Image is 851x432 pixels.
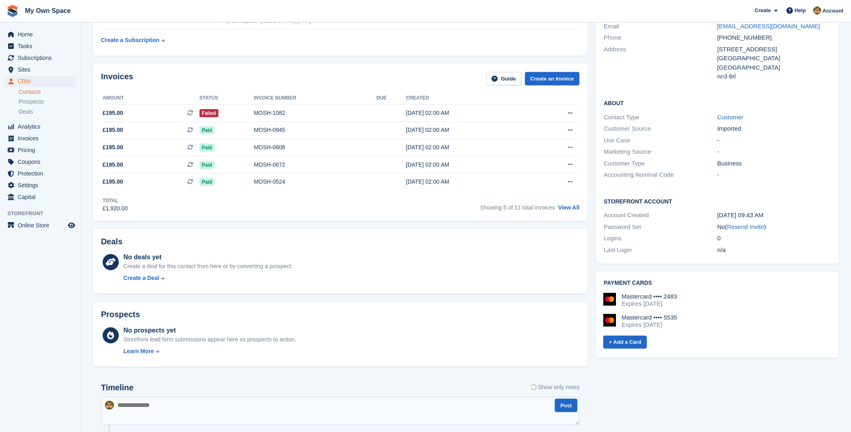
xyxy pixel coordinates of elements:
span: ( ) [725,223,767,230]
span: Analytics [18,121,66,132]
div: Create a Deal [124,274,160,282]
div: Use Case [604,136,717,145]
a: Guide [486,72,522,85]
div: Mastercard •••• 5535 [622,314,677,321]
h2: Storefront Account [604,197,831,205]
div: MOSH-0672 [254,161,377,169]
a: + Add a Card [603,336,647,349]
span: Paid [200,161,214,169]
h2: Payment cards [604,280,831,286]
h2: Deals [101,237,122,246]
th: Due [376,92,406,105]
span: £195.00 [103,109,123,117]
span: Showing 5 of 11 total invoices [480,204,555,211]
img: Keely Collin [813,6,822,15]
div: Imported [717,124,831,133]
span: Pricing [18,144,66,156]
div: [DATE] 02:00 AM [406,126,531,134]
span: Settings [18,180,66,191]
a: menu [4,52,76,64]
a: menu [4,220,76,231]
a: menu [4,133,76,144]
h2: About [604,99,831,107]
div: Customer Source [604,124,717,133]
span: Sites [18,64,66,75]
div: Learn More [124,347,154,356]
input: Show only notes [532,383,537,392]
div: Contact Type [604,113,717,122]
div: MOSH-1082 [254,109,377,117]
div: - [717,136,831,145]
span: £195.00 [103,126,123,134]
a: Resend Invite [727,223,765,230]
div: Mastercard •••• 2483 [622,293,677,300]
div: 0 [717,234,831,243]
span: Coupons [18,156,66,167]
span: Paid [200,126,214,134]
span: Invoices [18,133,66,144]
div: - [717,147,831,157]
a: Create a Deal [124,274,293,282]
div: Address [604,45,717,81]
h2: Timeline [101,383,134,392]
a: menu [4,40,76,52]
a: Learn More [124,347,296,356]
div: [GEOGRAPHIC_DATA] [717,63,831,72]
div: Expires [DATE] [622,321,677,328]
a: menu [4,29,76,40]
a: menu [4,76,76,87]
h2: Prospects [101,310,140,319]
a: menu [4,180,76,191]
div: Customer Type [604,159,717,168]
span: Paid [200,144,214,152]
div: [DATE] 02:00 AM [406,178,531,186]
div: MOSH-0808 [254,143,377,152]
div: Marketing Source [604,147,717,157]
div: Password Set [604,222,717,232]
a: View All [558,204,580,211]
div: [STREET_ADDRESS] [717,45,831,54]
a: menu [4,156,76,167]
div: Business [717,159,831,168]
span: Capital [18,191,66,203]
span: Storefront [7,210,80,218]
span: CRM [18,76,66,87]
th: Created [406,92,531,105]
div: Last Login [604,246,717,255]
a: Preview store [67,220,76,230]
th: Amount [101,92,200,105]
div: - [717,170,831,180]
span: £195.00 [103,178,123,186]
span: Account [823,7,844,15]
div: Expires [DATE] [622,300,677,307]
span: Online Store [18,220,66,231]
div: Create a Subscription [101,36,160,44]
div: MOSH-0524 [254,178,377,186]
span: Home [18,29,66,40]
img: Mastercard Logo [603,293,616,306]
div: [PHONE_NUMBER] [717,33,831,42]
div: Storefront lead form submissions appear here as prospects to action. [124,335,296,344]
span: Subscriptions [18,52,66,64]
label: Show only notes [532,383,580,392]
th: Status [200,92,254,105]
span: Paid [200,178,214,186]
img: Keely Collin [105,401,114,410]
div: No prospects yet [124,326,296,335]
a: menu [4,168,76,179]
a: menu [4,191,76,203]
div: MOSH-0945 [254,126,377,134]
h2: Invoices [101,72,133,85]
div: Accounting Nominal Code [604,170,717,180]
span: £195.00 [103,161,123,169]
span: Tasks [18,40,66,52]
div: £1,920.00 [103,204,128,213]
span: Help [795,6,806,15]
div: Create a deal for this contact from here or by converting a prospect. [124,262,293,271]
a: Create an Invoice [525,72,580,85]
a: [EMAIL_ADDRESS][DOMAIN_NAME] [717,23,820,30]
div: [DATE] 02:00 AM [406,109,531,117]
div: Account Created [604,211,717,220]
a: Customer [717,114,744,121]
span: Prospects [19,98,44,106]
